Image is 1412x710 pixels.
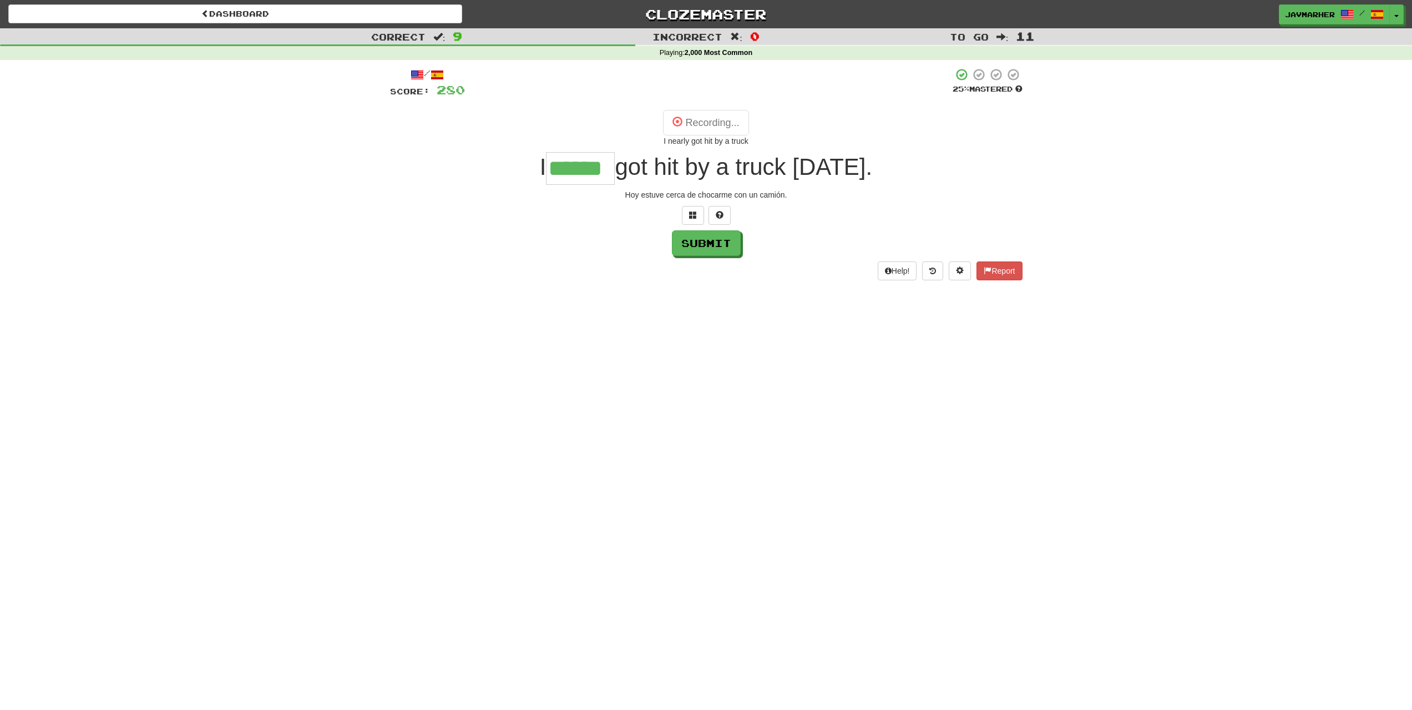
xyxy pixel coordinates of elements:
[953,84,1023,94] div: Mastered
[730,32,742,42] span: :
[433,32,446,42] span: :
[390,135,1023,147] div: I nearly got hit by a truck
[1279,4,1390,24] a: JavMarHer /
[682,206,704,225] button: Switch sentence to multiple choice alt+p
[390,189,1023,200] div: Hoy estuve cerca de chocarme con un camión.
[453,29,462,43] span: 9
[437,83,465,97] span: 280
[615,154,872,180] span: got hit by a truck [DATE].
[540,154,546,180] span: I
[708,206,731,225] button: Single letter hint - you only get 1 per sentence and score half the points! alt+h
[1359,9,1365,17] span: /
[685,49,752,57] strong: 2,000 Most Common
[672,230,741,256] button: Submit
[390,87,430,96] span: Score:
[1285,9,1335,19] span: JavMarHer
[996,32,1009,42] span: :
[750,29,760,43] span: 0
[390,68,465,82] div: /
[953,84,969,93] span: 25 %
[663,110,748,135] button: Recording...
[922,261,943,280] button: Round history (alt+y)
[371,31,426,42] span: Correct
[652,31,722,42] span: Incorrect
[479,4,933,24] a: Clozemaster
[976,261,1022,280] button: Report
[8,4,462,23] a: Dashboard
[950,31,989,42] span: To go
[1016,29,1035,43] span: 11
[878,261,917,280] button: Help!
